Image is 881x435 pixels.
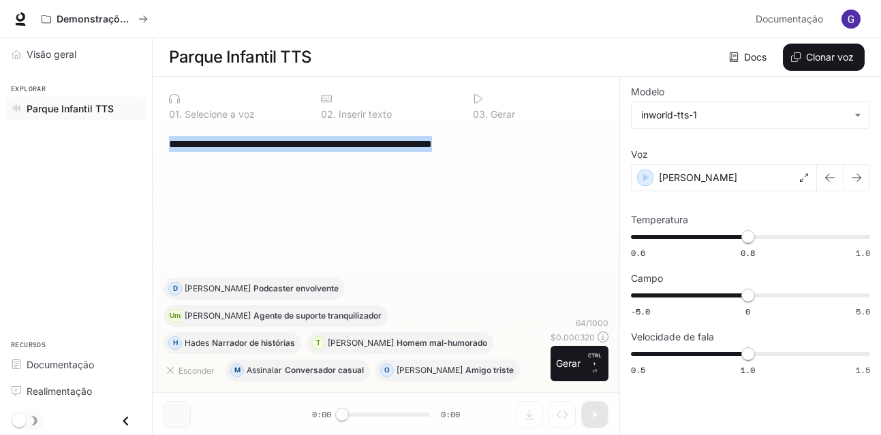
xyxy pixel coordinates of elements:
span: 5.0 [856,306,870,317]
div: T [312,332,324,354]
span: 0.6 [631,247,645,259]
button: Todos os espaços de trabalho [35,5,154,33]
div: inworld-tts-1 [632,102,869,128]
p: Velocidade de fala [631,332,714,342]
p: Homem mal-humorado [397,339,487,347]
div: O [381,359,393,381]
a: Docs [726,44,772,71]
span: Realimentação [27,384,92,398]
div: M [231,359,243,381]
button: GerarCTRL +⏎ [551,346,608,381]
p: Conversador casual [285,366,364,374]
span: 1.0 [741,364,755,376]
font: ⏎ [592,368,597,374]
a: Documentação [750,5,832,33]
button: Fechar gaveta [110,407,141,435]
font: Selecione a voz [185,108,255,120]
button: O[PERSON_NAME]Amigo triste [375,359,520,381]
p: Campo [631,274,663,283]
p: CTRL + [586,351,603,368]
div: D [169,278,181,300]
p: Narrador de histórias [212,339,295,347]
font: Docs [744,49,767,66]
font: Gerar [491,108,515,120]
button: HHadesNarrador de histórias [164,332,301,354]
p: Demonstrações de IA no mundo virtual [57,14,133,25]
a: Parque Infantil TTS [5,97,146,120]
p: Amigo triste [465,366,514,374]
span: 0 [745,306,750,317]
p: Temperatura [631,215,688,225]
font: Clonar voz [806,49,854,66]
span: -5.0 [631,306,650,317]
a: Realimentação [5,379,146,403]
p: Podcaster envolvente [253,285,339,293]
p: Assinalar [247,366,282,374]
div: inworld-tts-1 [641,108,848,122]
span: Documentação [27,357,94,372]
button: Esconder [164,359,220,381]
a: Visão geral [5,42,146,66]
span: Documentação [756,11,823,28]
span: Visão geral [27,47,76,61]
p: [PERSON_NAME] [185,312,251,320]
p: 0 1 . [169,110,182,119]
button: Avatar do usuário [837,5,865,33]
p: 0 3 . [473,110,488,119]
h1: Parque Infantil TTS [169,44,312,71]
span: 1.0 [856,247,870,259]
button: Clonar voz [783,44,865,71]
span: 1.5 [856,364,870,376]
span: Alternância do modo escuro [12,413,26,428]
img: Avatar do usuário [841,10,861,29]
p: [PERSON_NAME] [185,285,251,293]
p: [PERSON_NAME] [328,339,394,347]
p: Hades [185,339,209,347]
a: Documentação [5,353,146,376]
button: Um[PERSON_NAME]Agente de suporte tranquilizador [164,305,388,327]
div: Um [169,305,181,327]
p: [PERSON_NAME] [659,171,737,184]
button: T[PERSON_NAME]Homem mal-humorado [307,332,493,354]
button: MAssinalarConversador casual [226,359,370,381]
div: H [169,332,181,354]
font: Esconder [179,364,215,378]
button: D[PERSON_NAME]Podcaster envolvente [164,278,345,300]
p: [PERSON_NAME] [397,366,463,374]
span: 0.8 [741,247,755,259]
p: 0 2 . [321,110,336,119]
span: Parque Infantil TTS [27,101,114,116]
p: Modelo [631,87,664,97]
font: Gerar [556,355,581,372]
font: Inserir texto [339,108,392,120]
p: Agente de suporte tranquilizador [253,312,382,320]
span: 0.5 [631,364,645,376]
font: 0.000320 [556,332,595,342]
p: Voz [631,150,648,159]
